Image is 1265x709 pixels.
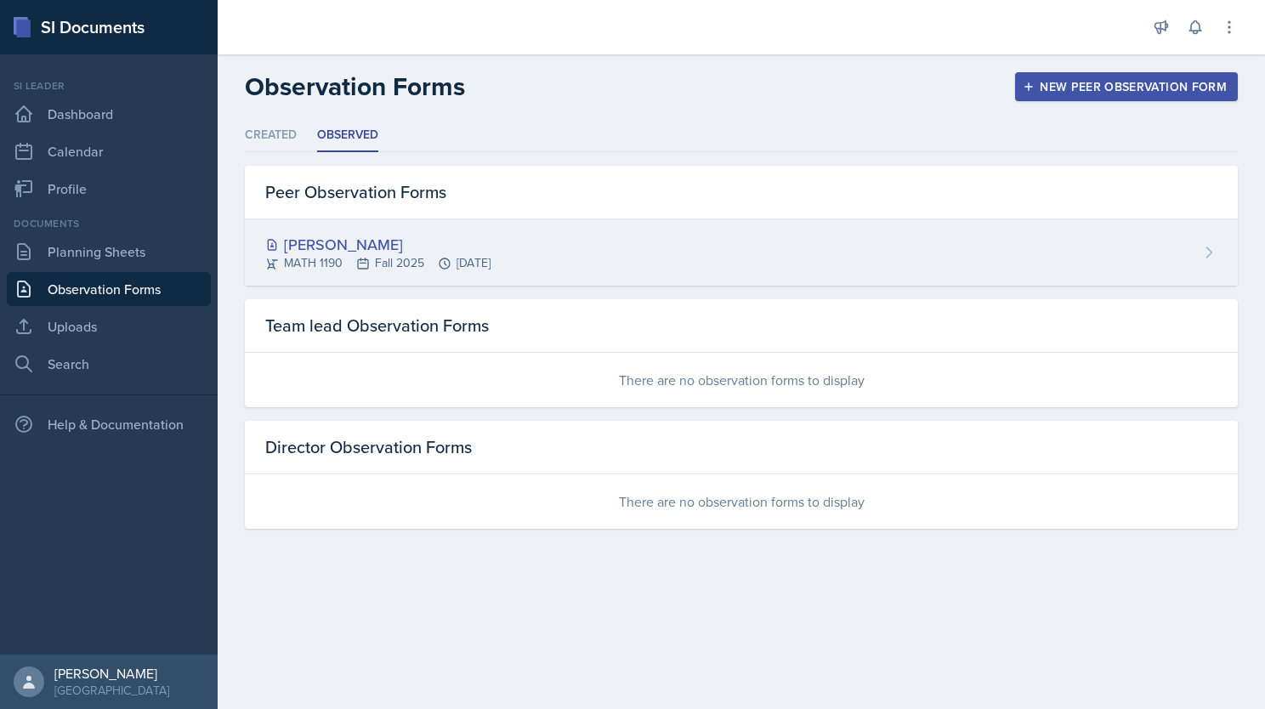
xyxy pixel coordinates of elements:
[265,233,491,256] div: [PERSON_NAME]
[317,119,378,152] li: Observed
[245,474,1238,529] div: There are no observation forms to display
[7,216,211,231] div: Documents
[54,665,169,682] div: [PERSON_NAME]
[7,134,211,168] a: Calendar
[7,172,211,206] a: Profile
[7,347,211,381] a: Search
[245,219,1238,286] a: [PERSON_NAME] MATH 1190Fall 2025[DATE]
[1015,72,1238,101] button: New Peer Observation Form
[245,71,465,102] h2: Observation Forms
[1026,80,1227,94] div: New Peer Observation Form
[7,272,211,306] a: Observation Forms
[7,407,211,441] div: Help & Documentation
[265,254,491,272] div: MATH 1190 Fall 2025 [DATE]
[245,353,1238,407] div: There are no observation forms to display
[7,309,211,343] a: Uploads
[7,97,211,131] a: Dashboard
[245,119,297,152] li: Created
[245,421,1238,474] div: Director Observation Forms
[7,235,211,269] a: Planning Sheets
[245,166,1238,219] div: Peer Observation Forms
[7,78,211,94] div: Si leader
[245,299,1238,353] div: Team lead Observation Forms
[54,682,169,699] div: [GEOGRAPHIC_DATA]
